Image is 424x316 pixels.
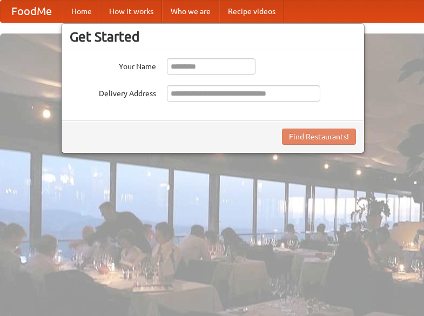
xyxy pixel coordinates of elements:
[70,29,356,45] h3: Get Started
[100,1,162,22] a: How it works
[1,1,63,22] a: FoodMe
[282,129,356,145] button: Find Restaurants!
[162,1,219,22] a: Who we are
[219,1,284,22] a: Recipe videos
[70,85,156,99] label: Delivery Address
[70,58,156,72] label: Your Name
[63,1,100,22] a: Home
